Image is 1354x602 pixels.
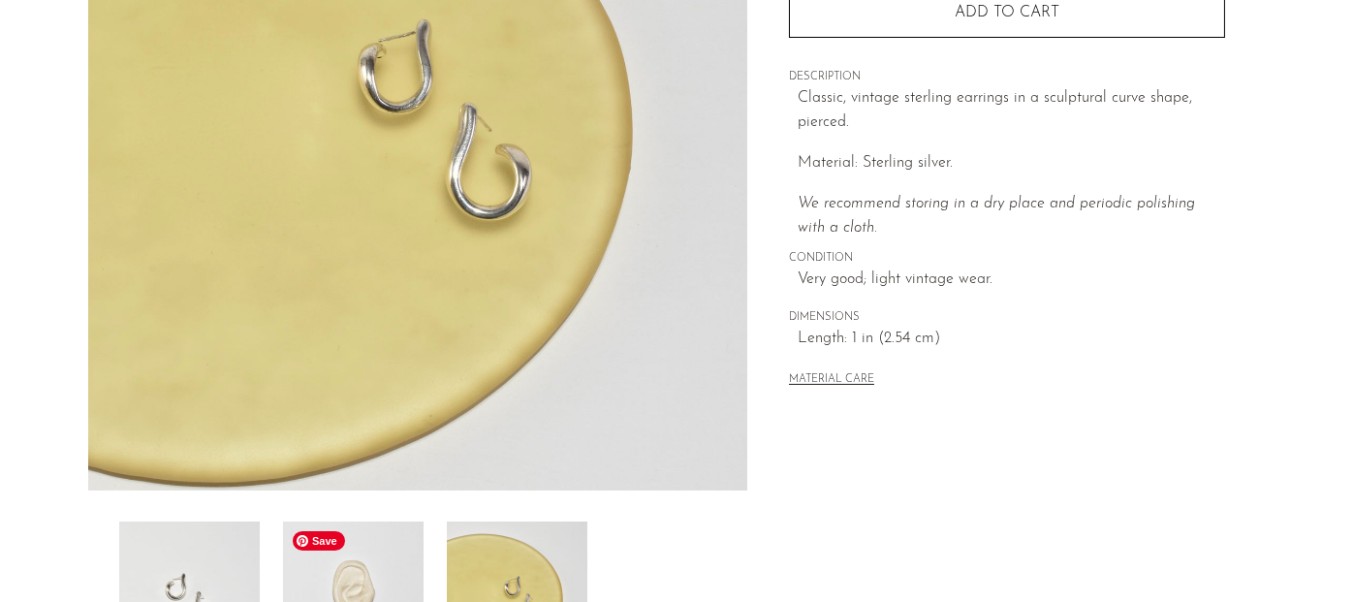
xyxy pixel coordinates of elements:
p: Material: Sterling silver. [798,151,1225,176]
button: MATERIAL CARE [789,373,874,388]
span: Very good; light vintage wear. [798,268,1225,293]
span: CONDITION [789,250,1225,268]
span: Length: 1 in (2.54 cm) [798,327,1225,352]
span: Save [293,531,345,551]
em: We recommend storing in a dry place and periodic polishing with a cloth. [798,196,1195,237]
span: Add to cart [955,5,1059,20]
p: Classic, vintage sterling earrings in a sculptural curve shape, pierced. [798,86,1225,136]
span: DIMENSIONS [789,309,1225,327]
span: DESCRIPTION [789,69,1225,86]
